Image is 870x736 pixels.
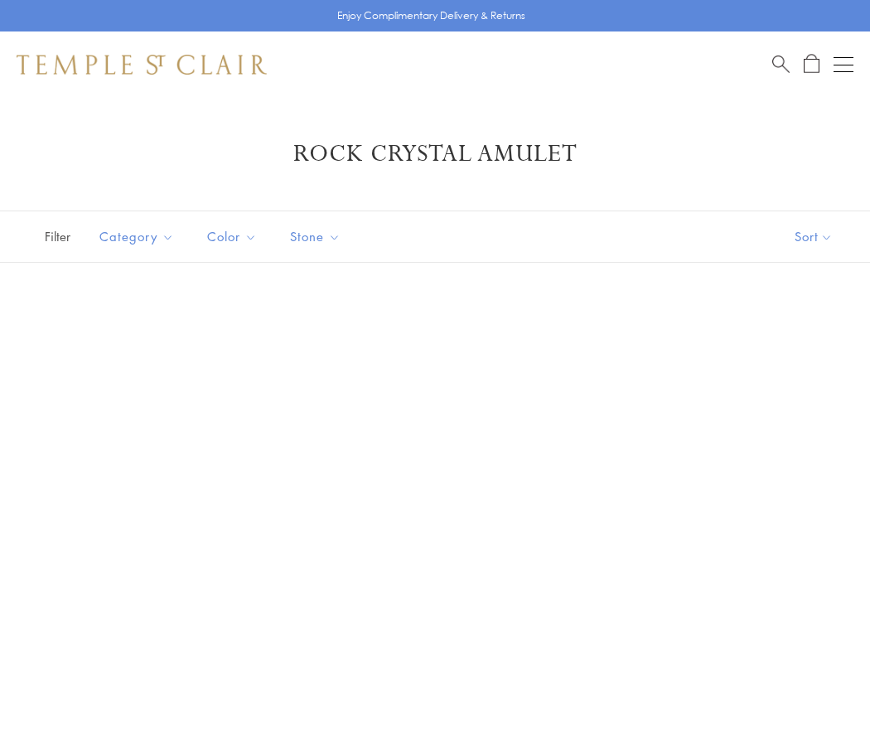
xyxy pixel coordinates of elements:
[804,54,819,75] a: Open Shopping Bag
[772,54,790,75] a: Search
[17,55,267,75] img: Temple St. Clair
[337,7,525,24] p: Enjoy Complimentary Delivery & Returns
[41,139,829,169] h1: Rock Crystal Amulet
[282,226,353,247] span: Stone
[834,55,853,75] button: Open navigation
[199,226,269,247] span: Color
[91,226,186,247] span: Category
[195,218,269,255] button: Color
[278,218,353,255] button: Stone
[757,211,870,262] button: Show sort by
[87,218,186,255] button: Category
